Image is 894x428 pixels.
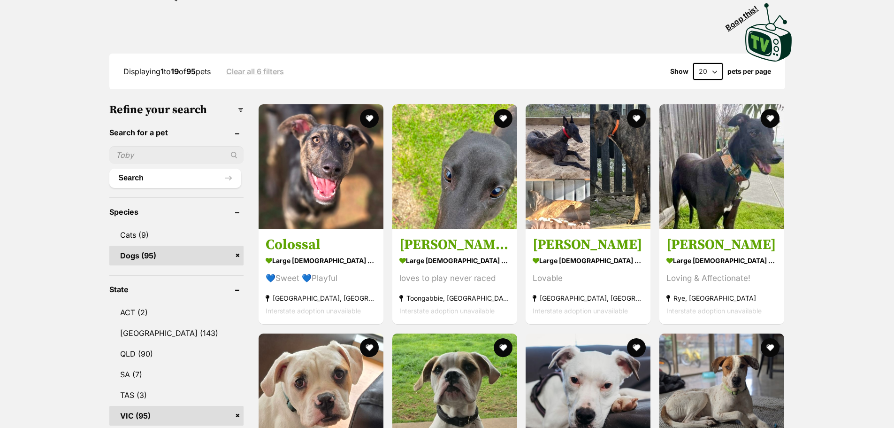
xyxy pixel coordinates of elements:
[109,169,242,187] button: Search
[399,254,510,268] strong: large [DEMOGRAPHIC_DATA] Dog
[109,208,244,216] header: Species
[109,128,244,137] header: Search for a pet
[266,272,376,285] div: 💙Sweet 💙Playful
[392,229,517,325] a: [PERSON_NAME] - never raced large [DEMOGRAPHIC_DATA] Dog loves to play never raced Toongabbie, [G...
[627,109,646,128] button: favourite
[160,67,164,76] strong: 1
[266,292,376,305] strong: [GEOGRAPHIC_DATA], [GEOGRAPHIC_DATA]
[392,104,517,229] img: Brett - never raced - Greyhound Dog
[727,68,771,75] label: pets per page
[533,307,628,315] span: Interstate adoption unavailable
[109,303,244,322] a: ACT (2)
[526,229,650,325] a: [PERSON_NAME] large [DEMOGRAPHIC_DATA] Dog Lovable [GEOGRAPHIC_DATA], [GEOGRAPHIC_DATA] Interstat...
[259,229,383,325] a: Colossal large [DEMOGRAPHIC_DATA] Dog 💙Sweet 💙Playful [GEOGRAPHIC_DATA], [GEOGRAPHIC_DATA] Inters...
[533,292,643,305] strong: [GEOGRAPHIC_DATA], [GEOGRAPHIC_DATA]
[109,365,244,384] a: SA (7)
[109,146,244,164] input: Toby
[109,323,244,343] a: [GEOGRAPHIC_DATA] (143)
[745,3,792,62] img: PetRescue TV logo
[533,236,643,254] h3: [PERSON_NAME]
[109,285,244,294] header: State
[266,254,376,268] strong: large [DEMOGRAPHIC_DATA] Dog
[109,385,244,405] a: TAS (3)
[659,229,784,325] a: [PERSON_NAME] large [DEMOGRAPHIC_DATA] Dog Loving & Affectionate! Rye, [GEOGRAPHIC_DATA] Intersta...
[226,67,284,76] a: Clear all 6 filters
[399,307,495,315] span: Interstate adoption unavailable
[399,272,510,285] div: loves to play never raced
[526,104,650,229] img: Billie - Greyhound Dog
[266,307,361,315] span: Interstate adoption unavailable
[666,236,777,254] h3: [PERSON_NAME]
[109,225,244,245] a: Cats (9)
[399,236,510,254] h3: [PERSON_NAME] - never raced
[109,103,244,117] h3: Refine your search
[666,292,777,305] strong: Rye, [GEOGRAPHIC_DATA]
[666,272,777,285] div: Loving & Affectionate!
[666,254,777,268] strong: large [DEMOGRAPHIC_DATA] Dog
[533,254,643,268] strong: large [DEMOGRAPHIC_DATA] Dog
[659,104,784,229] img: Lenny - Greyhound Dog
[761,338,779,357] button: favourite
[186,67,196,76] strong: 95
[360,338,379,357] button: favourite
[493,109,512,128] button: favourite
[627,338,646,357] button: favourite
[259,104,383,229] img: Colossal - Australian Kelpie x Staghound Dog
[266,236,376,254] h3: Colossal
[171,67,179,76] strong: 19
[109,344,244,364] a: QLD (90)
[123,67,211,76] span: Displaying to of pets
[109,246,244,265] a: Dogs (95)
[360,109,379,128] button: favourite
[533,272,643,285] div: Lovable
[399,292,510,305] strong: Toongabbie, [GEOGRAPHIC_DATA]
[666,307,762,315] span: Interstate adoption unavailable
[493,338,512,357] button: favourite
[109,406,244,426] a: VIC (95)
[761,109,779,128] button: favourite
[670,68,688,75] span: Show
